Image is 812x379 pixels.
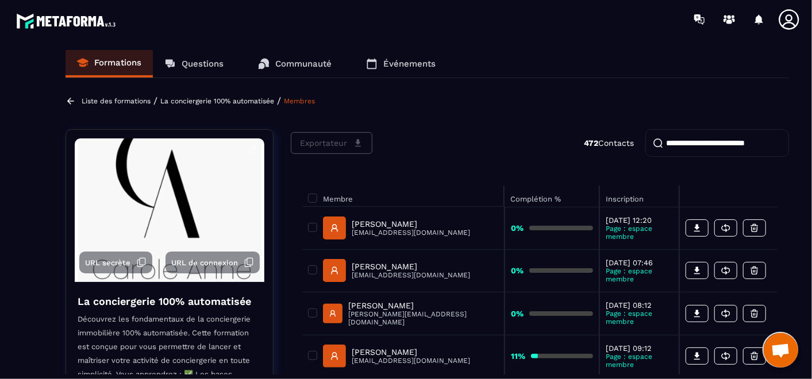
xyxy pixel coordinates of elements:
a: [PERSON_NAME][EMAIL_ADDRESS][DOMAIN_NAME] [323,345,470,368]
p: [PERSON_NAME] [352,262,470,271]
button: URL de connexion [166,252,260,273]
p: [EMAIL_ADDRESS][DOMAIN_NAME] [352,357,470,365]
a: Membres [284,97,315,105]
span: / [153,95,157,106]
a: La conciergerie 100% automatisée [160,97,274,105]
span: URL de connexion [171,258,238,267]
th: Complétion % [505,185,599,207]
strong: 472 [584,138,598,148]
p: Page : espace membre [606,353,673,369]
p: [EMAIL_ADDRESS][DOMAIN_NAME] [352,229,470,237]
p: Contacts [584,138,634,148]
a: Liste des formations [82,97,151,105]
p: [PERSON_NAME] [352,347,470,357]
p: Page : espace membre [606,225,673,241]
p: Événements [383,59,436,69]
button: URL secrète [79,252,152,273]
p: [PERSON_NAME] [352,219,470,229]
a: [PERSON_NAME][EMAIL_ADDRESS][DOMAIN_NAME] [323,216,470,239]
a: [PERSON_NAME][EMAIL_ADDRESS][DOMAIN_NAME] [323,259,470,282]
p: Communauté [275,59,332,69]
a: Communauté [247,50,343,78]
a: [PERSON_NAME][PERSON_NAME][EMAIL_ADDRESS][DOMAIN_NAME] [323,301,498,326]
p: Questions [182,59,224,69]
a: Événements [355,50,447,78]
p: [DATE] 09:12 [606,344,673,353]
p: Formations [94,57,141,68]
h4: La conciergerie 100% automatisée [78,293,251,310]
th: Inscription [599,185,679,207]
strong: 0% [511,223,524,233]
p: [DATE] 07:46 [606,258,673,267]
p: [DATE] 12:20 [606,216,673,225]
strong: 0% [511,309,524,318]
span: URL secrète [85,258,130,267]
p: [DATE] 08:12 [606,301,673,310]
p: [EMAIL_ADDRESS][DOMAIN_NAME] [352,271,470,279]
a: Formations [66,50,153,78]
p: Page : espace membre [606,310,673,326]
p: [PERSON_NAME] [348,301,498,310]
a: Questions [153,50,235,78]
img: background [75,138,264,282]
span: / [277,95,281,106]
th: Membre [302,185,505,207]
strong: 11% [511,351,525,361]
div: Ouvrir le chat [764,333,798,368]
p: [PERSON_NAME][EMAIL_ADDRESS][DOMAIN_NAME] [348,310,498,326]
img: logo [16,10,120,32]
strong: 0% [511,266,524,275]
p: Page : espace membre [606,267,673,283]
